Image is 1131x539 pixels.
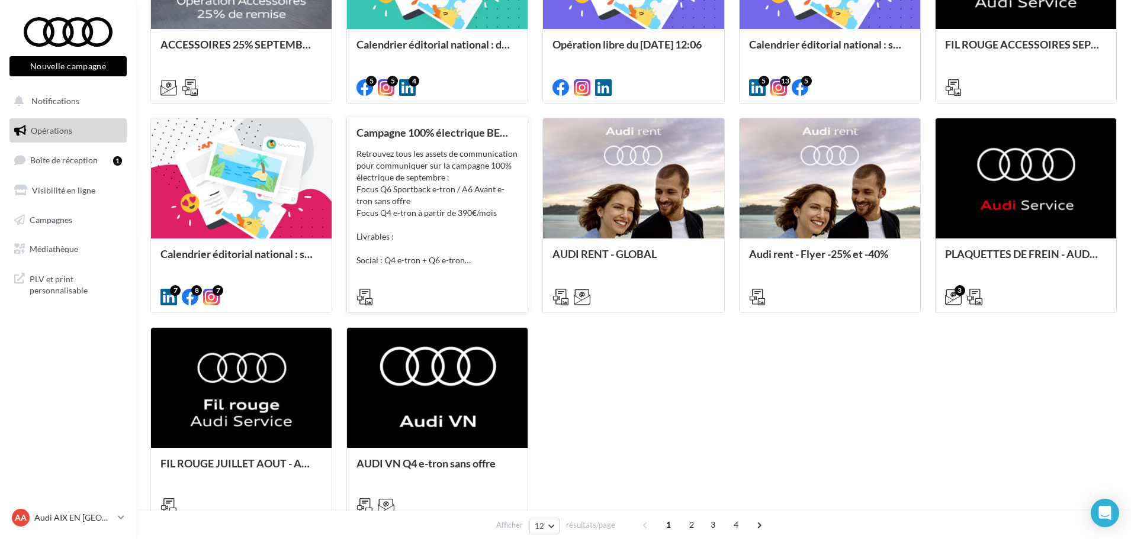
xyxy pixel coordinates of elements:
span: Campagnes [30,214,72,224]
div: Campagne 100% électrique BEV Septembre [356,127,518,138]
span: Médiathèque [30,244,78,254]
div: 4 [409,76,419,86]
button: Notifications [7,89,124,114]
div: Open Intercom Messenger [1091,499,1119,527]
span: 2 [682,515,701,534]
div: 13 [780,76,791,86]
div: Calendrier éditorial national : semaine du 25.08 au 31.08 [749,38,911,62]
div: 7 [213,285,223,296]
div: Calendrier éditorial national : semaines du 04.08 au 25.08 [160,248,322,272]
a: Opérations [7,118,129,143]
button: Nouvelle campagne [9,56,127,76]
div: Retrouvez tous les assets de communication pour communiquer sur la campagne 100% électrique de se... [356,148,518,266]
div: Opération libre du [DATE] 12:06 [552,38,714,62]
div: 5 [759,76,769,86]
div: Calendrier éditorial national : du 02.09 au 03.09 [356,38,518,62]
span: 12 [535,521,545,531]
a: Campagnes [7,208,129,233]
div: ACCESSOIRES 25% SEPTEMBRE - AUDI SERVICE [160,38,322,62]
div: FIL ROUGE ACCESSOIRES SEPTEMBRE - AUDI SERVICE [945,38,1107,62]
div: 7 [170,285,181,296]
div: PLAQUETTES DE FREIN - AUDI SERVICE [945,248,1107,272]
div: Audi rent - Flyer -25% et -40% [749,248,911,272]
span: 4 [727,515,746,534]
a: Visibilité en ligne [7,178,129,203]
div: 5 [801,76,812,86]
a: Médiathèque [7,237,129,262]
div: AUDI VN Q4 e-tron sans offre [356,457,518,481]
div: 1 [113,156,122,166]
span: 3 [703,515,722,534]
a: AA Audi AIX EN [GEOGRAPHIC_DATA] [9,506,127,529]
span: Opérations [31,125,72,135]
p: Audi AIX EN [GEOGRAPHIC_DATA] [34,512,113,524]
span: Boîte de réception [30,155,98,165]
div: 8 [191,285,202,296]
span: 1 [659,515,678,534]
div: 3 [955,285,965,296]
a: PLV et print personnalisable [7,266,129,301]
span: Notifications [31,96,79,106]
span: PLV et print personnalisable [30,271,122,296]
button: 12 [529,518,560,534]
a: Boîte de réception1 [7,147,129,173]
div: FIL ROUGE JUILLET AOUT - AUDI SERVICE [160,457,322,481]
div: AUDI RENT - GLOBAL [552,248,714,272]
span: Afficher [496,519,523,531]
span: AA [15,512,27,524]
div: 5 [387,76,398,86]
div: 5 [366,76,377,86]
span: résultats/page [566,519,615,531]
span: Visibilité en ligne [32,185,95,195]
